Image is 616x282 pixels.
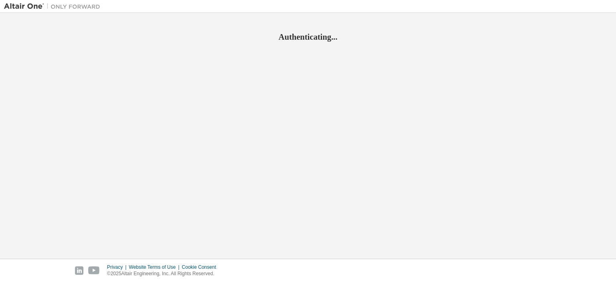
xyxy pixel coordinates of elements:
[182,264,221,270] div: Cookie Consent
[75,266,83,275] img: linkedin.svg
[129,264,182,270] div: Website Terms of Use
[107,264,129,270] div: Privacy
[4,2,104,10] img: Altair One
[107,270,221,277] p: © 2025 Altair Engineering, Inc. All Rights Reserved.
[4,32,612,42] h2: Authenticating...
[88,266,100,275] img: youtube.svg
